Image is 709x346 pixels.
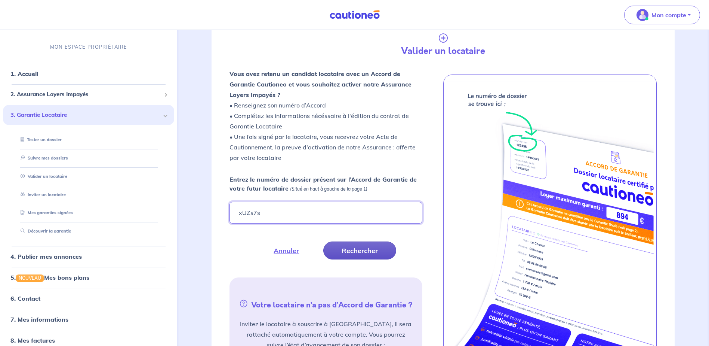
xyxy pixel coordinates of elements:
[3,312,174,327] div: 7. Mes informations
[10,295,40,303] a: 6. Contact
[18,229,71,234] a: Découvrir la garantie
[12,152,165,164] div: Suivre mes dossiers
[10,274,89,281] a: 5.NOUVEAUMes bons plans
[3,291,174,306] div: 6. Contact
[10,70,38,78] a: 1. Accueil
[290,186,367,192] em: (Situé en haut à gauche de la page 1)
[3,105,174,125] div: 3. Garantie Locataire
[229,176,417,192] strong: Entrez le numéro de dossier présent sur l’Accord de Garantie de votre futur locataire
[255,242,317,259] button: Annuler
[3,67,174,82] div: 1. Accueil
[10,111,161,119] span: 3. Garantie Locataire
[12,207,165,219] div: Mes garanties signées
[18,210,73,216] a: Mes garanties signées
[10,253,82,260] a: 4. Publier mes annonces
[334,46,552,57] h4: Valider un locataire
[636,9,648,21] img: illu_account_valid_menu.svg
[229,69,422,163] p: • Renseignez son numéro d’Accord • Complétez les informations nécéssaire à l'édition du contrat d...
[18,155,68,161] a: Suivre mes dossiers
[229,70,411,98] strong: Vous avez retenu un candidat locataire avec un Accord de Garantie Cautioneo et vous souhaitez act...
[50,43,127,51] p: MON ESPACE PROPRIÉTAIRE
[327,10,383,19] img: Cautioneo
[10,337,55,345] a: 8. Mes factures
[18,192,66,197] a: Inviter un locataire
[18,174,67,179] a: Valider un locataire
[10,91,161,99] span: 2. Assurance Loyers Impayés
[323,242,396,259] button: Rechercher
[3,249,174,264] div: 4. Publier mes annonces
[12,225,165,238] div: Découvrir la garantie
[18,137,62,143] a: Tester un dossier
[12,189,165,201] div: Inviter un locataire
[624,6,700,24] button: illu_account_valid_menu.svgMon compte
[3,270,174,285] div: 5.NOUVEAUMes bons plans
[651,10,686,19] p: Mon compte
[12,134,165,146] div: Tester un dossier
[10,316,68,324] a: 7. Mes informations
[3,88,174,102] div: 2. Assurance Loyers Impayés
[12,170,165,183] div: Valider un locataire
[232,298,419,310] h5: Votre locataire n’a pas d’Accord de Garantie ?
[229,202,422,224] input: Ex : 453678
